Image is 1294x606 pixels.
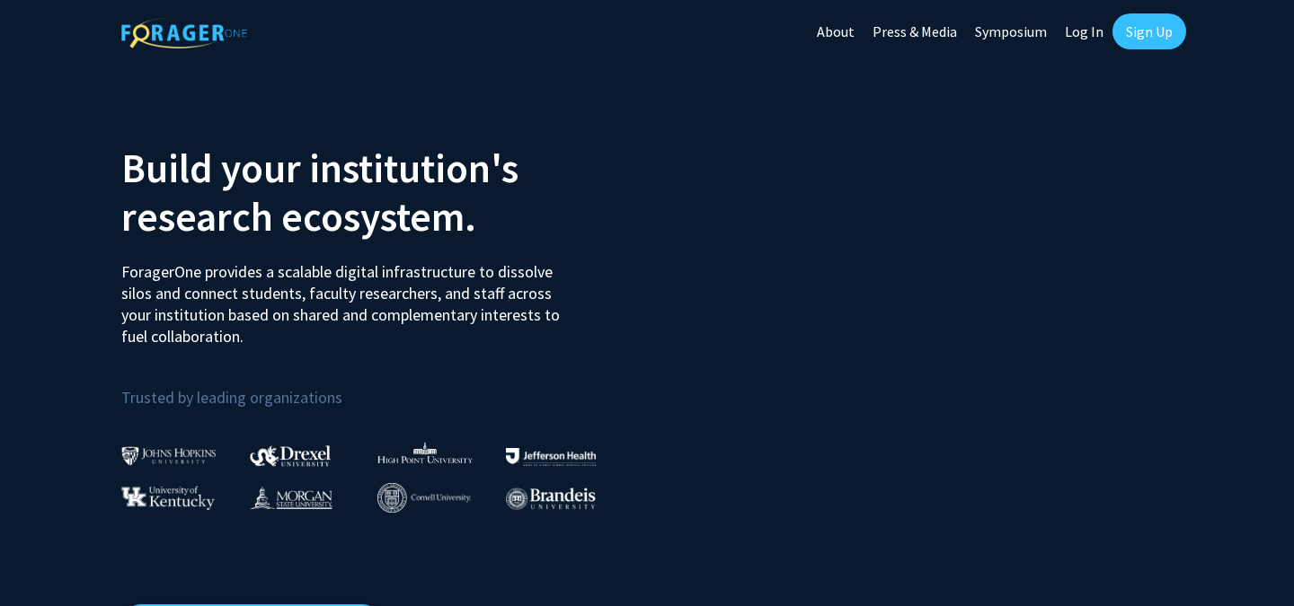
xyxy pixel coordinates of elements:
p: ForagerOne provides a scalable digital infrastructure to dissolve silos and connect students, fac... [121,248,572,347]
img: ForagerOne Logo [121,17,247,48]
img: Thomas Jefferson University [506,448,596,465]
img: Johns Hopkins University [121,446,217,465]
img: Brandeis University [506,487,596,510]
p: Trusted by leading organizations [121,362,634,411]
img: University of Kentucky [121,486,215,510]
a: Sign Up [1112,13,1186,49]
img: Morgan State University [250,486,332,509]
img: High Point University [377,442,473,463]
img: Cornell University [377,483,471,513]
h2: Build your institution's research ecosystem. [121,144,634,241]
img: Drexel University [250,445,331,466]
